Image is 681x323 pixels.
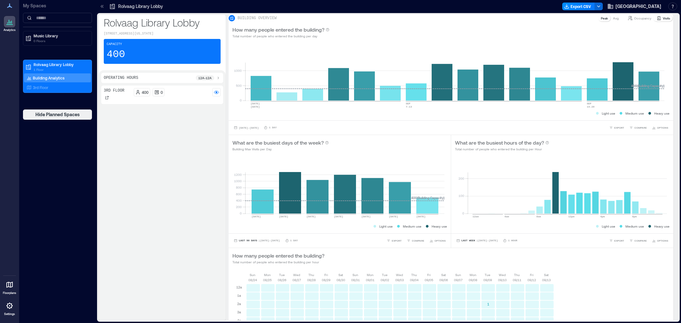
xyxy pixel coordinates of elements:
[238,16,276,21] p: BUILDING OVERVIEW
[239,126,259,129] span: [DATE] - [DATE]
[118,3,163,10] p: Rolvaag Library Lobby
[514,272,520,277] p: Thu
[293,272,300,277] p: Wed
[279,272,285,277] p: Tue
[602,224,615,229] p: Light use
[250,272,255,277] p: Sun
[458,177,464,180] tspan: 200
[562,3,595,10] button: Export CSV
[428,237,447,244] button: OPTIONS
[23,3,92,9] p: My Spaces
[601,16,608,21] p: Peak
[536,215,541,218] text: 8am
[237,293,241,298] p: 1a
[410,277,419,282] p: 09/04
[236,285,242,290] p: 12a
[322,277,330,282] p: 08/29
[366,277,375,282] p: 09/01
[395,277,404,282] p: 09/03
[657,239,668,243] span: OPTIONS
[389,215,398,218] text: [DATE]
[527,277,536,282] p: 09/12
[441,272,446,277] p: Sat
[406,102,411,105] text: SEP
[498,277,507,282] p: 09/10
[237,310,241,315] p: 3a
[396,272,403,277] p: Wed
[455,272,461,277] p: Sun
[657,126,668,130] span: OPTIONS
[600,215,605,218] text: 4pm
[263,277,272,282] p: 08/25
[337,277,345,282] p: 08/30
[483,277,492,282] p: 09/09
[2,298,17,318] a: Settings
[248,277,257,282] p: 08/24
[240,211,242,215] tspan: 0
[338,272,343,277] p: Sat
[290,239,298,243] p: 1 Day
[236,185,242,189] tspan: 800
[351,277,360,282] p: 08/31
[236,84,242,87] tspan: 500
[454,277,463,282] p: 09/07
[367,272,374,277] p: Mon
[602,111,615,116] p: Light use
[458,194,464,198] tspan: 100
[4,28,16,32] p: Analytics
[361,215,371,218] text: [DATE]
[232,259,324,265] p: Total number of people who entered the building per hour
[234,179,242,183] tspan: 1000
[435,239,446,243] span: OPTIONS
[237,301,241,306] p: 2a
[405,237,426,244] button: COMPARE
[251,102,260,105] text: [DATE]
[613,16,619,21] p: Avg
[485,272,490,277] p: Tue
[232,252,324,259] p: How many people entered the building?
[654,224,670,229] p: Heavy use
[634,239,647,243] span: COMPARE
[232,34,329,39] p: Total number of people who entered the building per day
[542,277,551,282] p: 09/13
[3,291,16,295] p: Floorplans
[508,239,517,243] p: 1 Hour
[628,124,648,131] button: COMPARE
[406,105,412,108] text: 7-13
[232,26,324,34] p: How many people entered the building?
[232,146,329,152] p: Building Max Visits per Day
[455,146,549,152] p: Total number of people who entered the building per Hour
[439,277,448,282] p: 09/06
[33,75,64,80] p: Building Analytics
[392,239,402,243] span: EXPORT
[251,105,260,108] text: [DATE]
[625,111,644,116] p: Medium use
[234,173,242,177] tspan: 1200
[651,124,670,131] button: OPTIONS
[104,16,221,29] p: Rolvaag Library Lobby
[307,277,316,282] p: 08/28
[324,272,328,277] p: Fri
[469,277,477,282] p: 09/08
[544,272,549,277] p: Sat
[634,126,647,130] span: COMPARE
[142,90,148,95] p: 400
[104,88,125,93] p: 3rd Floor
[379,224,393,229] p: Light use
[4,312,15,316] p: Settings
[232,124,260,131] button: [DATE]-[DATE]
[161,90,163,95] p: 0
[587,102,592,105] text: SEP
[455,139,544,146] p: What are the busiest hours of the day?
[264,272,271,277] p: Mon
[279,215,288,218] text: [DATE]
[33,85,48,90] p: 3rd Floor
[104,31,221,36] p: [STREET_ADDRESS][US_STATE]
[605,1,663,11] button: [GEOGRAPHIC_DATA]
[499,272,506,277] p: Wed
[628,237,648,244] button: COMPARE
[616,3,661,10] span: [GEOGRAPHIC_DATA]
[432,224,447,229] p: Heavy use
[237,318,241,323] p: 4a
[427,272,431,277] p: Fri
